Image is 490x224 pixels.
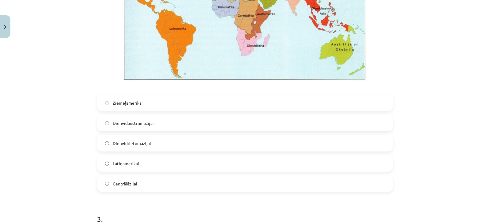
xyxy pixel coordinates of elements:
[113,181,137,187] span: Centrālāzijai
[105,182,109,186] input: Centrālāzijai
[113,160,139,167] span: Latīņamerikai
[105,162,109,166] input: Latīņamerikai
[4,25,6,29] img: icon-close-lesson-0947bae3869378f0d4975bcd49f059093ad1ed9edebbc8119c70593378902aed.svg
[113,120,154,126] span: Dienvidaustrumāzijai
[113,140,151,147] span: Dienvidrietumāzijai
[105,101,109,105] input: Ziemeļamerikai
[97,204,393,223] h1: 3 .
[105,141,109,145] input: Dienvidrietumāzijai
[105,121,109,125] input: Dienvidaustrumāzijai
[113,100,143,106] span: Ziemeļamerikai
